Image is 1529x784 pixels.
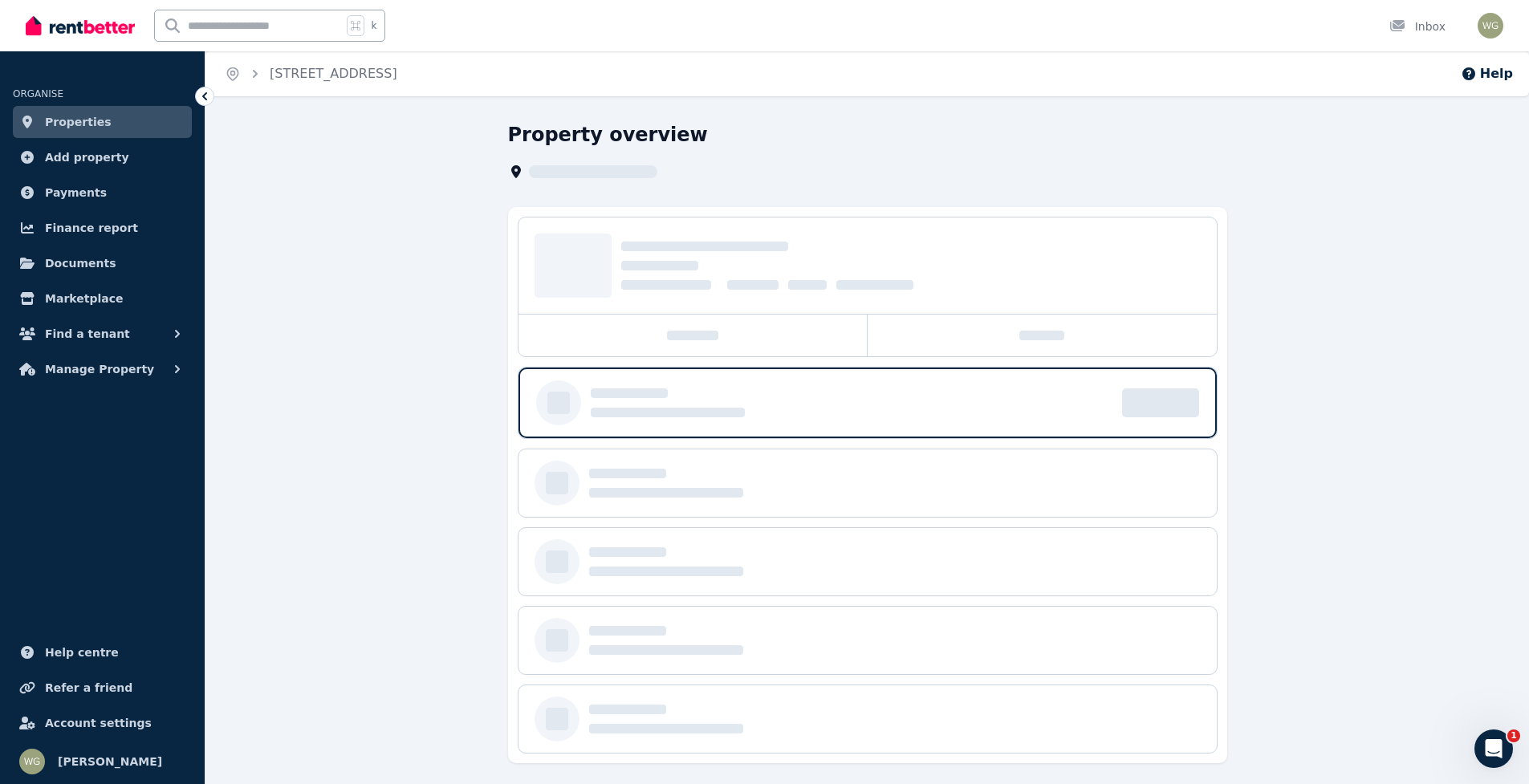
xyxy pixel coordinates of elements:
h1: Property overview [508,122,708,148]
span: 1 [1507,729,1520,742]
span: Find a tenant [45,324,130,343]
span: Manage Property [45,360,154,379]
iframe: Intercom live chat [1474,729,1513,768]
img: warwick gray [19,749,45,774]
span: Payments [45,183,107,202]
nav: Breadcrumb [205,51,417,96]
span: Help centre [45,643,119,662]
a: Refer a friend [13,672,192,704]
span: Properties [45,112,112,132]
a: Add property [13,141,192,173]
img: warwick gray [1478,13,1503,39]
div: Inbox [1389,18,1446,35]
a: Finance report [13,212,192,244]
span: Marketplace [45,289,123,308]
span: ORGANISE [13,88,63,100]
button: Manage Property [13,353,192,385]
span: [PERSON_NAME] [58,752,162,771]
a: Help centre [13,636,192,668]
a: [STREET_ADDRESS] [270,66,397,81]
span: Account settings [45,713,152,733]
a: Documents [13,247,192,279]
span: Finance report [45,218,138,238]
button: Help [1461,64,1513,83]
a: Payments [13,177,192,209]
span: Add property [45,148,129,167]
a: Properties [13,106,192,138]
span: Documents [45,254,116,273]
span: Refer a friend [45,678,132,697]
button: Find a tenant [13,318,192,350]
a: Account settings [13,707,192,739]
img: RentBetter [26,14,135,38]
span: k [371,19,376,32]
a: Marketplace [13,282,192,315]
